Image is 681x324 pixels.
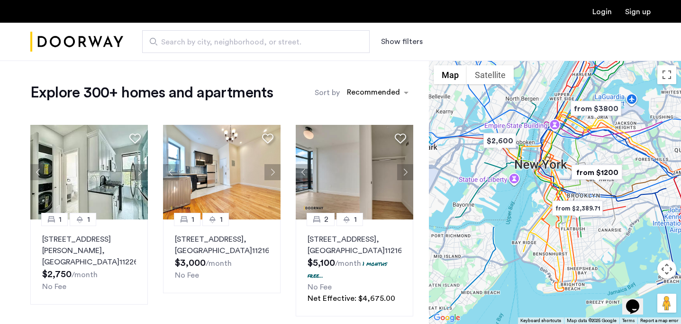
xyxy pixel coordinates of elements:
span: Map data ©2025 Google [567,318,617,323]
span: Search by city, neighborhood, or street. [161,36,343,48]
span: 2 [324,214,328,225]
p: [STREET_ADDRESS] 11216 [308,234,401,256]
button: Show or hide filters [381,36,423,47]
div: $2,600 [480,130,520,151]
a: Login [592,8,612,16]
img: 2016_638673975962267132.jpeg [296,125,414,219]
button: Previous apartment [296,164,312,180]
span: Net Effective: $4,675.00 [308,295,395,302]
button: Show street map [434,65,467,84]
span: $3,000 [175,258,206,268]
span: 1 [59,214,62,225]
div: from $2,389.71 [548,198,607,219]
div: from $1200 [568,162,626,183]
span: $5,100 [308,258,335,268]
input: Apartment Search [142,30,370,53]
span: 1 [220,214,223,225]
button: Next apartment [132,164,148,180]
button: Map camera controls [657,260,676,279]
ng-select: sort-apartment [342,84,413,101]
span: $2,750 [42,270,72,279]
div: from $3800 [567,98,625,119]
button: Next apartment [397,164,413,180]
a: Open this area in Google Maps (opens a new window) [431,312,463,324]
img: Google [431,312,463,324]
span: No Fee [42,283,66,290]
button: Previous apartment [30,164,46,180]
button: Previous apartment [163,164,179,180]
label: Sort by [315,87,340,98]
img: 2014_638590860018821391.jpeg [30,125,148,219]
button: Next apartment [264,164,281,180]
div: Recommended [345,87,400,100]
sub: /month [72,271,98,279]
img: logo [30,24,123,60]
a: 21[STREET_ADDRESS], [GEOGRAPHIC_DATA]112161 months free...No FeeNet Effective: $4,675.00 [296,219,413,316]
span: 1 [354,214,357,225]
a: 11[STREET_ADDRESS][PERSON_NAME], [GEOGRAPHIC_DATA]11226No Fee [30,219,148,305]
span: 1 [87,214,90,225]
button: Toggle fullscreen view [657,65,676,84]
p: [STREET_ADDRESS] 11216 [175,234,269,256]
a: Terms (opens in new tab) [622,317,635,324]
button: Drag Pegman onto the map to open Street View [657,294,676,313]
span: No Fee [308,283,332,291]
sub: /month [206,260,232,267]
sub: /month [335,260,361,267]
span: 1 [191,214,194,225]
img: 2012_638680378881248573.jpeg [163,125,281,219]
button: Show satellite imagery [467,65,514,84]
span: No Fee [175,271,199,279]
a: Registration [625,8,651,16]
a: 11[STREET_ADDRESS], [GEOGRAPHIC_DATA]11216No Fee [163,219,281,293]
p: [STREET_ADDRESS][PERSON_NAME] 11226 [42,234,136,268]
iframe: chat widget [622,286,653,315]
button: Keyboard shortcuts [520,317,561,324]
a: Report a map error [640,317,678,324]
h1: Explore 300+ homes and apartments [30,83,273,102]
a: Cazamio Logo [30,24,123,60]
